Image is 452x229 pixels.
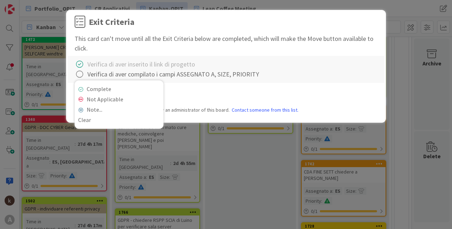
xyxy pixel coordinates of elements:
a: Note... [75,105,163,115]
div: Note: Exit Criteria is a board setting set by an administrator of this board. [75,106,377,114]
a: Contact someone from this list. [232,106,298,114]
div: Exit Criteria [89,16,134,28]
a: Complete [75,84,163,94]
div: Verifica di aver inserito il link di progetto [87,59,195,69]
div: This card can't move until all the Exit Criteria below are completed, which will make the Move bu... [75,34,377,53]
div: Verifica di aver compilato i campi ASSEGNATO A, SIZE, PRIORITY [87,69,259,79]
a: Clear [75,115,163,125]
a: Not Applicable [75,94,163,105]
